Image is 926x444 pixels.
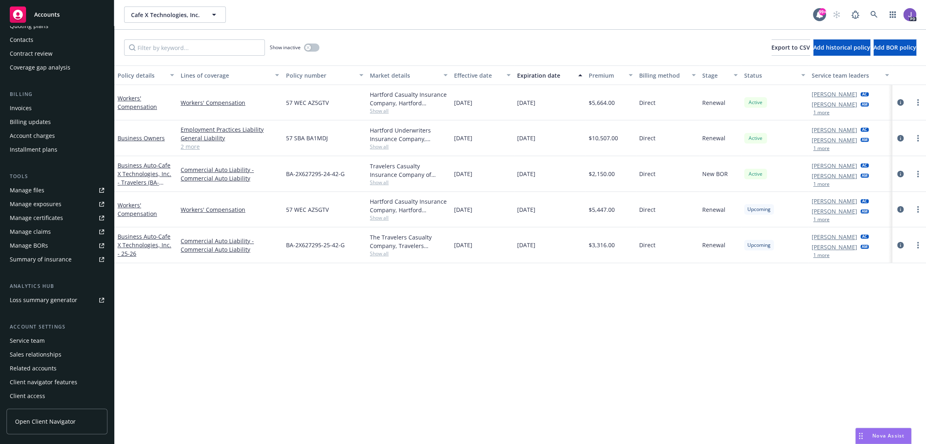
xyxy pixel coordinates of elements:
span: [DATE] [454,205,472,214]
a: circleInformation [895,205,905,214]
a: Loss summary generator [7,294,107,307]
span: $3,316.00 [589,241,615,249]
span: Show all [370,250,448,257]
div: Status [744,71,796,80]
a: General Liability [181,134,279,142]
button: 1 more [813,146,830,151]
span: $5,447.00 [589,205,615,214]
a: [PERSON_NAME] [812,90,857,98]
span: Renewal [702,134,725,142]
span: BA-2X627295-25-42-G [286,241,344,249]
a: Coverage gap analysis [7,61,107,74]
span: Direct [639,170,655,178]
span: New BOR [702,170,728,178]
button: Add historical policy [813,39,870,56]
span: Add historical policy [813,44,870,51]
div: Travelers Casualty Insurance Company of America, Travelers Insurance [370,162,448,179]
button: Cafe X Technologies, Inc. [124,7,226,23]
span: Renewal [702,98,725,107]
span: 57 WEC AZ5GTV [286,205,328,214]
a: [PERSON_NAME] [812,197,857,205]
a: Workers' Compensation [181,205,279,214]
a: more [913,240,923,250]
div: Market details [370,71,439,80]
span: - Cafe X Technologies, Inc. - 25-26 [118,233,171,257]
div: Hartford Underwriters Insurance Company, Hartford Insurance Group [370,126,448,143]
a: Switch app [885,7,901,23]
div: Manage BORs [10,239,48,252]
a: Workers' Compensation [181,98,279,107]
div: Drag to move [856,428,866,444]
span: Add BOR policy [874,44,916,51]
span: [DATE] [454,98,472,107]
div: Stage [702,71,729,80]
button: Premium [585,65,636,85]
a: Client navigator features [7,376,107,389]
span: Active [747,99,764,106]
span: Show all [370,107,448,114]
span: Direct [639,205,655,214]
button: Stage [699,65,741,85]
div: Hartford Casualty Insurance Company, Hartford Insurance Group [370,197,448,214]
span: Show all [370,179,448,186]
span: Active [747,170,764,178]
a: [PERSON_NAME] [812,243,857,251]
input: Filter by keyword... [124,39,265,56]
a: Invoices [7,102,107,115]
div: Manage files [10,184,44,197]
div: Billing updates [10,115,51,128]
a: Manage certificates [7,211,107,224]
span: [DATE] [517,241,535,249]
a: Business Auto [118,161,172,212]
span: Open Client Navigator [15,417,76,426]
a: Search [866,7,882,23]
div: Account settings [7,323,107,331]
div: Manage exposures [10,198,61,211]
button: Lines of coverage [177,65,282,85]
span: $10,507.00 [589,134,618,142]
span: $5,664.00 [589,98,615,107]
span: BA-2X627295-24-42-G [286,170,344,178]
div: Effective date [454,71,502,80]
button: Policy details [114,65,177,85]
div: Policy number [286,71,354,80]
span: Direct [639,134,655,142]
a: [PERSON_NAME] [812,172,857,180]
a: circleInformation [895,98,905,107]
span: [DATE] [517,98,535,107]
a: Account charges [7,129,107,142]
a: circleInformation [895,169,905,179]
a: Workers' Compensation [118,94,157,111]
img: photo [903,8,916,21]
div: Sales relationships [10,348,61,361]
a: Sales relationships [7,348,107,361]
span: Renewal [702,205,725,214]
button: Add BOR policy [874,39,916,56]
div: Invoices [10,102,32,115]
a: more [913,133,923,143]
div: Billing [7,90,107,98]
span: [DATE] [517,134,535,142]
div: Billing method [639,71,687,80]
a: [PERSON_NAME] [812,126,857,134]
a: Manage files [7,184,107,197]
div: Tools [7,172,107,181]
div: Service team [10,334,45,347]
span: Upcoming [747,242,771,249]
div: Expiration date [517,71,573,80]
div: Manage claims [10,225,51,238]
span: Show inactive [270,44,301,51]
div: The Travelers Casualty Company, Travelers Insurance [370,233,448,250]
span: [DATE] [454,241,472,249]
a: Business Owners [118,134,165,142]
a: Manage claims [7,225,107,238]
button: Nova Assist [855,428,911,444]
div: Client navigator features [10,376,77,389]
button: Expiration date [514,65,585,85]
span: [DATE] [517,205,535,214]
span: 57 SBA BA1MDJ [286,134,328,142]
a: Quoting plans [7,20,107,33]
a: Installment plans [7,143,107,156]
a: Billing updates [7,115,107,128]
a: Business Auto [118,233,171,257]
